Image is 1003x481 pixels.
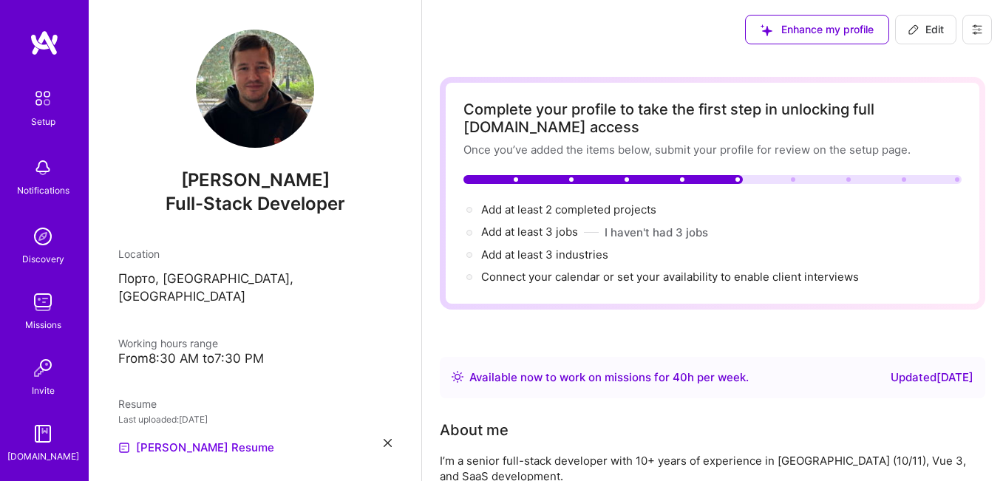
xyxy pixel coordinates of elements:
a: [PERSON_NAME] Resume [118,439,274,457]
div: Complete your profile to take the first step in unlocking full [DOMAIN_NAME] access [463,100,962,136]
div: From 8:30 AM to 7:30 PM [118,351,392,366]
span: Working hours range [118,337,218,349]
div: Last uploaded: [DATE] [118,412,392,427]
div: Updated [DATE] [891,369,973,386]
p: Порто, [GEOGRAPHIC_DATA], [GEOGRAPHIC_DATA] [118,270,392,306]
span: Add at least 2 completed projects [481,202,656,216]
span: Add at least 3 jobs [481,225,578,239]
button: Edit [895,15,956,44]
i: icon Close [384,439,392,447]
img: User Avatar [196,30,314,148]
button: Enhance my profile [745,15,889,44]
div: Location [118,246,392,262]
div: Notifications [17,182,69,198]
span: Full-Stack Developer [166,193,345,214]
img: setup [27,83,58,114]
img: Resume [118,442,130,454]
span: 40 [673,370,687,384]
div: Invite [32,383,55,398]
span: Add at least 3 industries [481,248,608,262]
span: Enhance my profile [761,22,874,37]
i: icon SuggestedTeams [761,24,772,36]
div: About me [440,419,509,441]
span: [PERSON_NAME] [118,169,392,191]
img: discovery [28,222,58,251]
div: Available now to work on missions for h per week . [469,369,749,386]
div: Discovery [22,251,64,267]
span: Connect your calendar or set your availability to enable client interviews [481,270,859,284]
img: logo [30,30,59,56]
span: Resume [118,398,157,410]
img: Invite [28,353,58,383]
img: bell [28,153,58,182]
div: Setup [31,114,55,129]
div: [DOMAIN_NAME] [7,448,79,464]
img: Availability [452,371,463,383]
div: Once you’ve added the items below, submit your profile for review on the setup page. [463,142,962,157]
div: Missions [25,317,61,332]
button: I haven't had 3 jobs [605,225,708,240]
span: Edit [908,22,944,37]
img: guide book [28,419,58,448]
img: teamwork [28,287,58,317]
